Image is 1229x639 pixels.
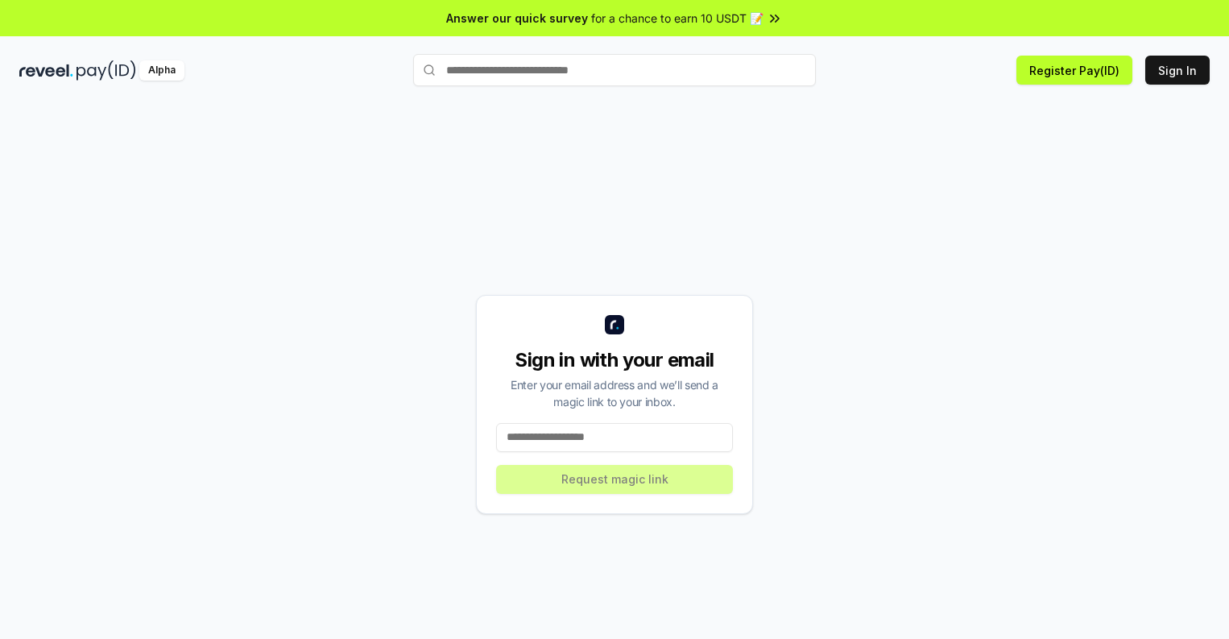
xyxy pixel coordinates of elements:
span: for a chance to earn 10 USDT 📝 [591,10,763,27]
img: reveel_dark [19,60,73,81]
div: Alpha [139,60,184,81]
div: Sign in with your email [496,347,733,373]
div: Enter your email address and we’ll send a magic link to your inbox. [496,376,733,410]
button: Sign In [1145,56,1210,85]
span: Answer our quick survey [446,10,588,27]
img: logo_small [605,315,624,334]
button: Register Pay(ID) [1016,56,1132,85]
img: pay_id [77,60,136,81]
